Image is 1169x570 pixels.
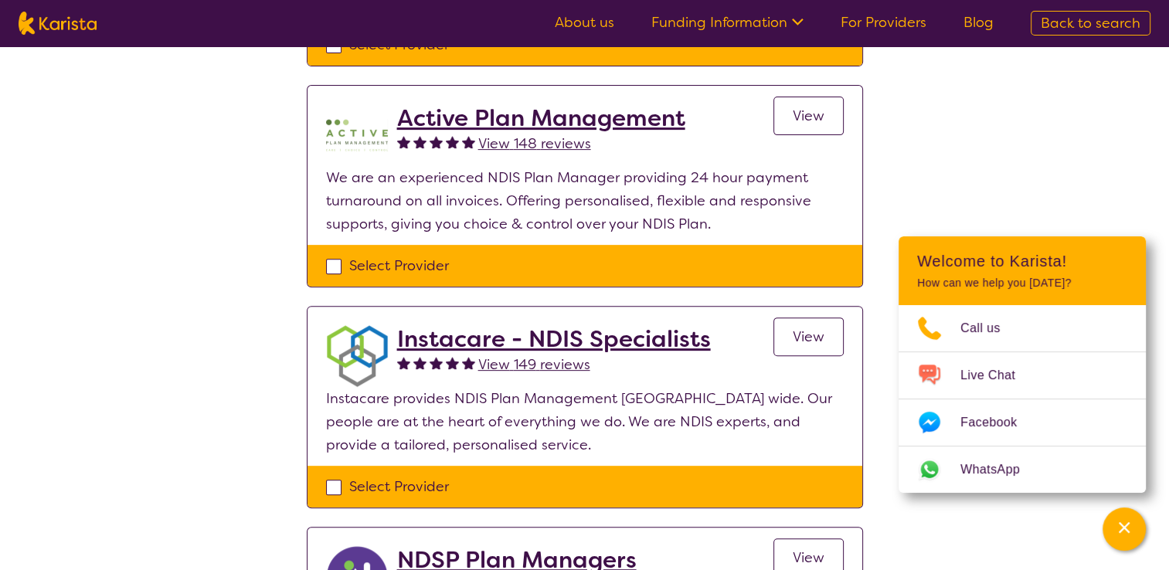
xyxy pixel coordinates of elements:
a: Funding Information [651,13,804,32]
a: Instacare - NDIS Specialists [397,325,711,353]
a: Web link opens in a new tab. [899,446,1146,493]
p: Instacare provides NDIS Plan Management [GEOGRAPHIC_DATA] wide. Our people are at the heart of ev... [326,387,844,456]
span: View [793,548,824,567]
span: Call us [960,317,1019,340]
span: WhatsApp [960,458,1038,481]
img: fullstar [446,356,459,369]
ul: Choose channel [899,305,1146,493]
span: View 148 reviews [478,134,591,153]
span: View [793,327,824,346]
a: Blog [963,13,994,32]
a: For Providers [841,13,926,32]
img: fullstar [397,135,410,148]
span: View 149 reviews [478,355,590,374]
span: Facebook [960,411,1035,434]
div: Channel Menu [899,236,1146,493]
a: View [773,97,844,135]
span: View [793,107,824,125]
img: fullstar [413,356,426,369]
p: We are an experienced NDIS Plan Manager providing 24 hour payment turnaround on all invoices. Off... [326,166,844,236]
img: fullstar [462,356,475,369]
a: View 149 reviews [478,353,590,376]
img: pypzb5qm7jexfhutod0x.png [326,104,388,166]
a: About us [555,13,614,32]
a: Active Plan Management [397,104,685,132]
button: Channel Menu [1103,507,1146,551]
img: fullstar [446,135,459,148]
img: fullstar [430,356,443,369]
p: How can we help you [DATE]? [917,277,1127,290]
img: fullstar [462,135,475,148]
img: obkhna0zu27zdd4ubuus.png [326,325,388,387]
span: Back to search [1041,14,1140,32]
img: Karista logo [19,12,97,35]
span: Live Chat [960,364,1034,387]
img: fullstar [430,135,443,148]
h2: Welcome to Karista! [917,252,1127,270]
img: fullstar [397,356,410,369]
a: View [773,317,844,356]
a: View 148 reviews [478,132,591,155]
img: fullstar [413,135,426,148]
a: Back to search [1031,11,1150,36]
